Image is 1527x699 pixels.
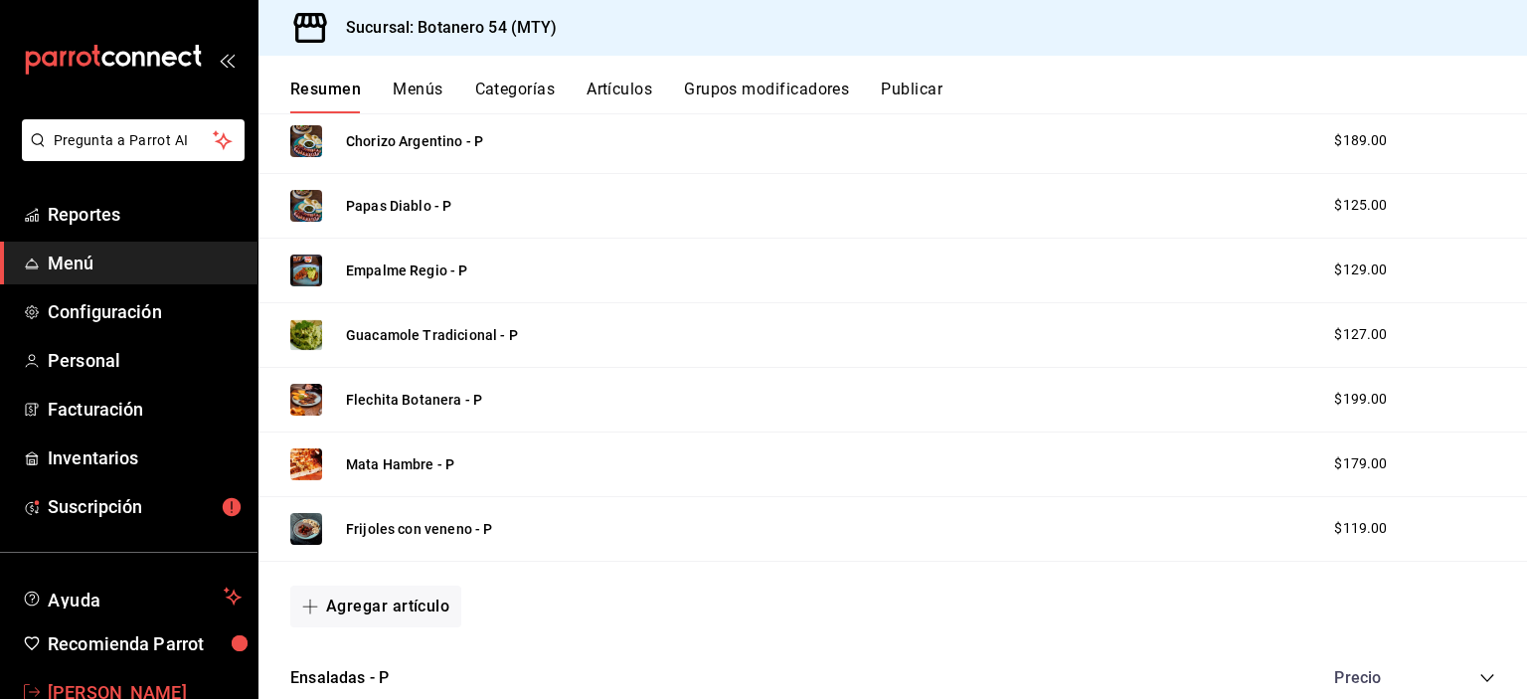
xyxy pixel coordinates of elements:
[290,80,361,113] button: Resumen
[290,513,322,545] img: Preview
[346,196,451,216] button: Papas Diablo - P
[290,667,389,690] button: Ensaladas - P
[1334,260,1387,280] span: $129.00
[346,325,518,345] button: Guacamole Tradicional - P
[290,125,322,157] img: Preview
[290,448,322,480] img: Preview
[14,144,245,165] a: Pregunta a Parrot AI
[346,131,483,151] button: Chorizo Argentino - P
[1479,670,1495,686] button: collapse-category-row
[290,319,322,351] img: Preview
[48,298,242,325] span: Configuración
[48,444,242,471] span: Inventarios
[684,80,849,113] button: Grupos modificadores
[346,390,482,410] button: Flechita Botanera - P
[54,130,214,151] span: Pregunta a Parrot AI
[1334,518,1387,539] span: $119.00
[290,190,322,222] img: Preview
[1334,324,1387,345] span: $127.00
[290,586,461,627] button: Agregar artículo
[48,201,242,228] span: Reportes
[22,119,245,161] button: Pregunta a Parrot AI
[475,80,556,113] button: Categorías
[1334,130,1387,151] span: $189.00
[290,80,1527,113] div: navigation tabs
[48,585,216,609] span: Ayuda
[330,16,558,40] h3: Sucursal: Botanero 54 (MTY)
[393,80,442,113] button: Menús
[48,250,242,276] span: Menú
[346,454,454,474] button: Mata Hambre - P
[1334,453,1387,474] span: $179.00
[1334,195,1387,216] span: $125.00
[48,396,242,423] span: Facturación
[48,493,242,520] span: Suscripción
[290,384,322,416] img: Preview
[881,80,942,113] button: Publicar
[1314,668,1442,687] div: Precio
[290,255,322,286] img: Preview
[1334,389,1387,410] span: $199.00
[346,519,492,539] button: Frijoles con veneno - P
[587,80,652,113] button: Artículos
[48,630,242,657] span: Recomienda Parrot
[48,347,242,374] span: Personal
[346,261,468,280] button: Empalme Regio - P
[219,52,235,68] button: open_drawer_menu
